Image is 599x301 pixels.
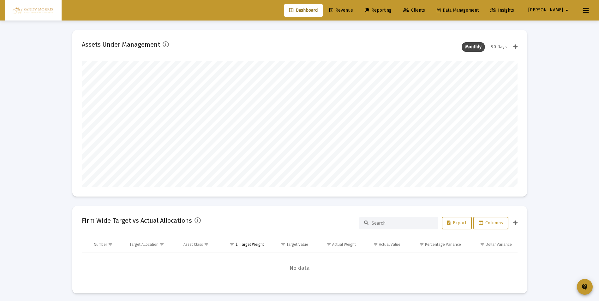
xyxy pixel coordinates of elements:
[289,8,318,13] span: Dashboard
[204,242,209,247] span: Show filter options for column 'Asset Class'
[221,237,268,252] td: Column Target Weight
[447,220,466,226] span: Export
[240,242,264,247] div: Target Weight
[425,242,461,247] div: Percentage Variance
[437,8,479,13] span: Data Management
[125,237,179,252] td: Column Target Allocation
[528,8,563,13] span: [PERSON_NAME]
[10,4,57,17] img: Dashboard
[284,4,323,17] a: Dashboard
[488,42,510,52] div: 90 Days
[286,242,308,247] div: Target Value
[159,242,164,247] span: Show filter options for column 'Target Allocation'
[563,4,571,17] mat-icon: arrow_drop_down
[313,237,360,252] td: Column Actual Weight
[473,217,508,229] button: Columns
[360,4,397,17] a: Reporting
[360,237,405,252] td: Column Actual Value
[365,8,392,13] span: Reporting
[372,221,434,226] input: Search
[403,8,425,13] span: Clients
[332,242,356,247] div: Actual Weight
[326,242,331,247] span: Show filter options for column 'Actual Weight'
[485,4,519,17] a: Insights
[89,237,125,252] td: Column Number
[405,237,465,252] td: Column Percentage Variance
[479,220,503,226] span: Columns
[82,39,160,50] h2: Assets Under Management
[82,237,518,284] div: Data grid
[581,283,589,291] mat-icon: contact_support
[373,242,378,247] span: Show filter options for column 'Actual Value'
[480,242,485,247] span: Show filter options for column 'Dollar Variance'
[268,237,313,252] td: Column Target Value
[108,242,113,247] span: Show filter options for column 'Number'
[94,242,107,247] div: Number
[379,242,400,247] div: Actual Value
[465,237,517,252] td: Column Dollar Variance
[521,4,578,16] button: [PERSON_NAME]
[230,242,234,247] span: Show filter options for column 'Target Weight'
[462,42,485,52] div: Monthly
[281,242,285,247] span: Show filter options for column 'Target Value'
[324,4,358,17] a: Revenue
[183,242,203,247] div: Asset Class
[432,4,484,17] a: Data Management
[442,217,472,229] button: Export
[82,215,192,226] h2: Firm Wide Target vs Actual Allocations
[329,8,353,13] span: Revenue
[179,237,221,252] td: Column Asset Class
[129,242,159,247] div: Target Allocation
[486,242,512,247] div: Dollar Variance
[82,265,518,272] span: No data
[398,4,430,17] a: Clients
[419,242,424,247] span: Show filter options for column 'Percentage Variance'
[490,8,514,13] span: Insights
